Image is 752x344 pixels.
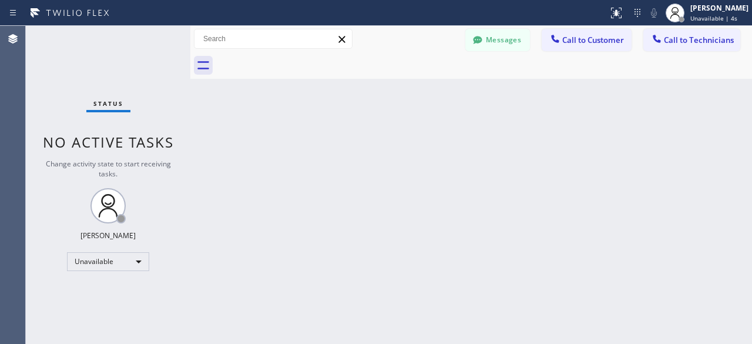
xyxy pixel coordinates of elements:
[80,231,136,241] div: [PERSON_NAME]
[93,99,123,108] span: Status
[562,35,624,45] span: Call to Customer
[67,252,149,271] div: Unavailable
[46,159,171,179] span: Change activity state to start receiving tasks.
[194,29,352,48] input: Search
[643,29,740,51] button: Call to Technicians
[664,35,734,45] span: Call to Technicians
[542,29,632,51] button: Call to Customer
[43,132,174,152] span: No active tasks
[690,3,748,13] div: [PERSON_NAME]
[646,5,662,21] button: Mute
[690,14,737,22] span: Unavailable | 4s
[465,29,530,51] button: Messages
